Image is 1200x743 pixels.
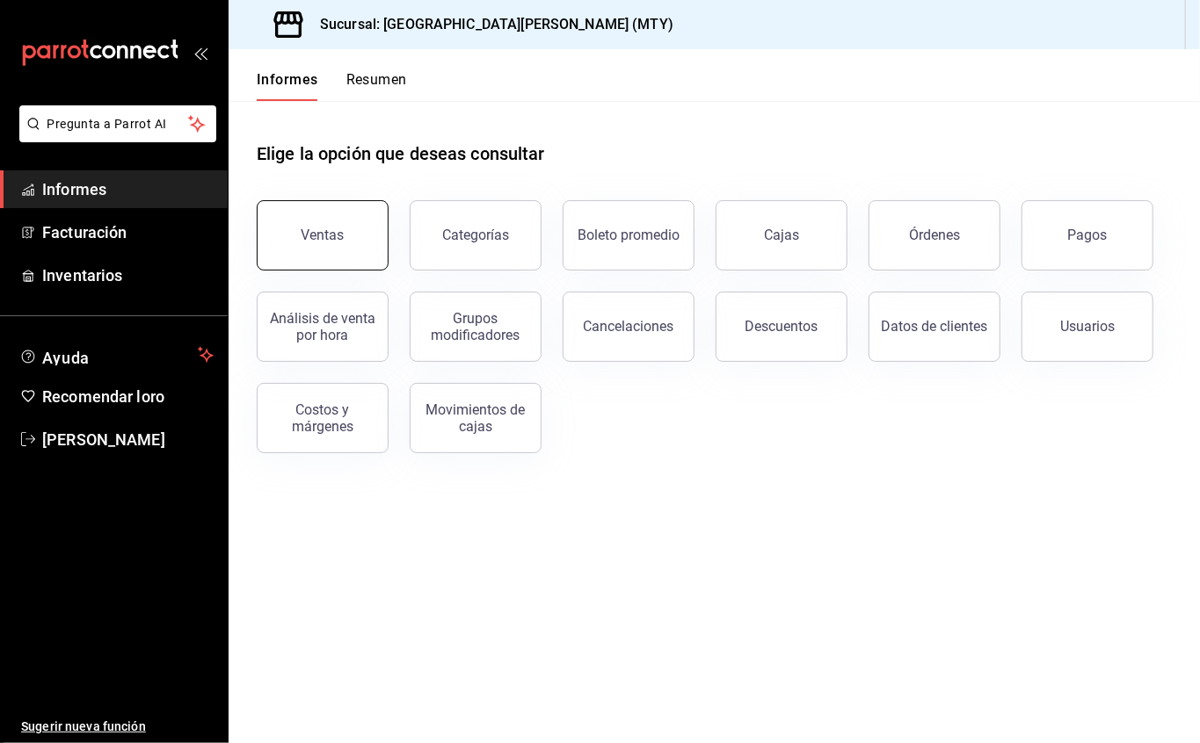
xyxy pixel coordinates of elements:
font: Recomendar loro [42,387,164,406]
button: abrir_cajón_menú [193,46,207,60]
button: Cajas [716,200,847,271]
font: Resumen [346,71,407,88]
button: Grupos modificadores [410,292,542,362]
button: Cancelaciones [563,292,695,362]
button: Datos de clientes [869,292,1000,362]
font: [PERSON_NAME] [42,430,165,449]
font: Grupos modificadores [432,310,520,343]
font: Informes [42,180,106,198]
button: Categorías [410,200,542,271]
button: Órdenes [869,200,1000,271]
button: Movimientos de cajas [410,383,542,453]
button: Descuentos [716,292,847,362]
font: Categorías [442,227,509,243]
font: Sucursal: [GEOGRAPHIC_DATA][PERSON_NAME] (MTY) [320,16,673,32]
font: Informes [257,71,318,88]
font: Pregunta a Parrot AI [47,117,167,131]
font: Pagos [1068,227,1108,243]
font: Ayuda [42,349,90,367]
font: Inventarios [42,266,122,285]
button: Boleto promedio [563,200,695,271]
button: Pregunta a Parrot AI [19,105,216,142]
div: pestañas de navegación [257,70,407,101]
a: Pregunta a Parrot AI [12,127,216,146]
font: Boleto promedio [578,227,680,243]
font: Movimientos de cajas [426,401,526,435]
font: Órdenes [909,227,960,243]
button: Pagos [1022,200,1153,271]
font: Facturación [42,223,127,242]
button: Usuarios [1022,292,1153,362]
font: Costos y márgenes [292,401,353,435]
font: Descuentos [745,318,818,335]
button: Ventas [257,200,389,271]
font: Cancelaciones [584,318,674,335]
font: Sugerir nueva función [21,719,146,733]
font: Datos de clientes [882,318,988,335]
font: Ventas [302,227,345,243]
font: Usuarios [1060,318,1115,335]
font: Elige la opción que deseas consultar [257,143,545,164]
font: Cajas [764,227,799,243]
button: Análisis de venta por hora [257,292,389,362]
font: Análisis de venta por hora [270,310,375,343]
button: Costos y márgenes [257,383,389,453]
